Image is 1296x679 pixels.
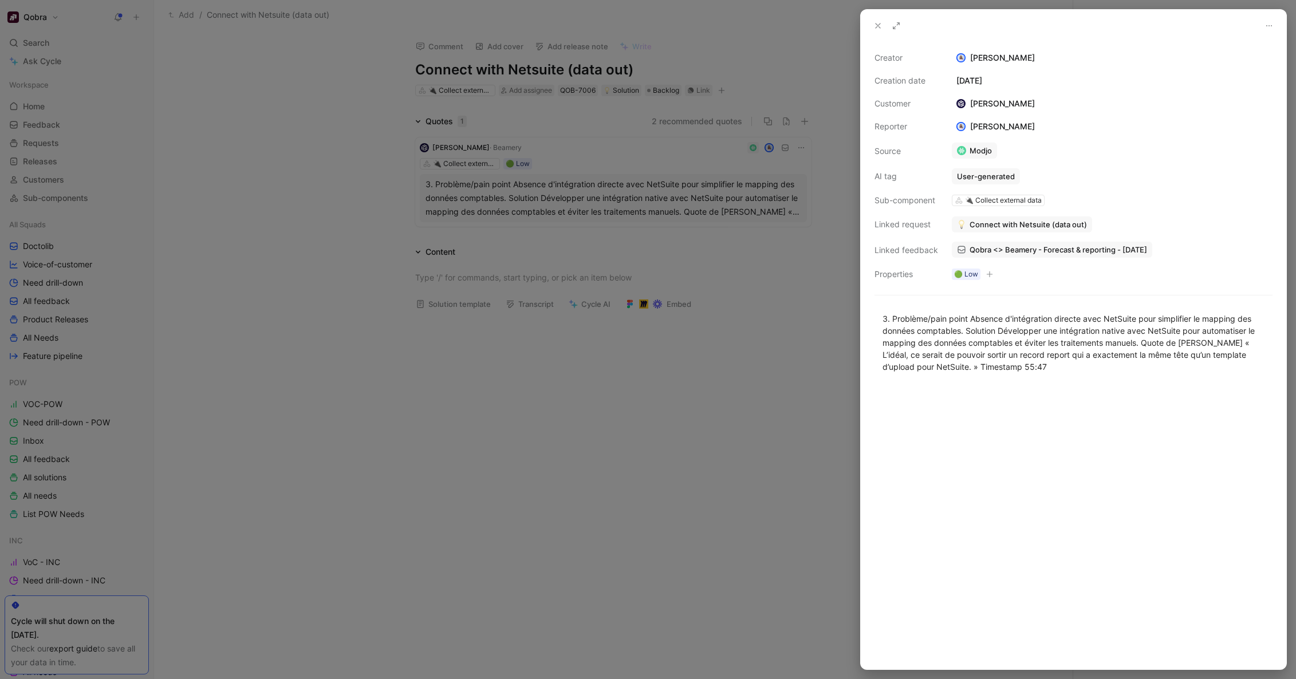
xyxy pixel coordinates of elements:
div: Sub-component [874,194,938,207]
div: User-generated [957,171,1015,181]
div: Creation date [874,74,938,88]
span: Qobra <> Beamery - Forecast & reporting - [DATE] [970,244,1147,255]
div: [DATE] [952,74,1273,88]
img: avatar [958,123,965,131]
a: Modjo [952,143,997,159]
div: Reporter [874,120,938,133]
button: 💡Connect with Netsuite (data out) [952,216,1092,232]
div: [PERSON_NAME] [952,120,1039,133]
div: 🟢 Low [954,269,978,280]
div: Linked request [874,218,938,231]
div: [PERSON_NAME] [952,97,1039,110]
img: logo [956,99,966,108]
img: 💡 [957,220,966,229]
div: 🔌 Collect external data [965,195,1042,206]
div: 3. Problème/pain point Absence d'intégration directe avec NetSuite pour simplifier le mapping des... [883,313,1265,373]
div: Linked feedback [874,243,938,257]
div: Customer [874,97,938,110]
div: Properties [874,267,938,281]
div: Creator [874,51,938,65]
div: Source [874,144,938,158]
a: Qobra <> Beamery - Forecast & reporting - [DATE] [952,242,1152,258]
img: avatar [958,54,965,62]
span: Connect with Netsuite (data out) [970,219,1087,230]
div: AI tag [874,169,938,183]
div: [PERSON_NAME] [952,51,1273,65]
